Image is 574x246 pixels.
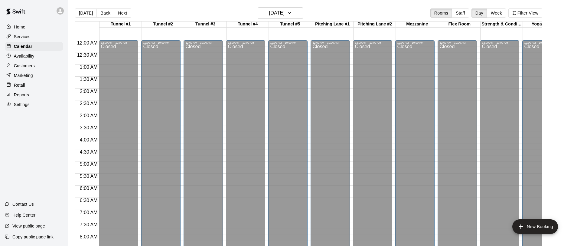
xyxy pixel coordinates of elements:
[269,22,311,27] div: Tunnel #5
[354,22,396,27] div: Pitching Lane #2
[452,8,469,18] button: Staff
[12,212,35,218] p: Help Center
[185,41,221,44] div: 12:00 AM – 10:00 AM
[508,8,542,18] button: Filter View
[5,90,63,99] a: Reports
[312,41,348,44] div: 12:00 AM – 10:00 AM
[355,41,390,44] div: 12:00 AM – 10:00 AM
[227,22,269,27] div: Tunnel #4
[76,40,99,45] span: 12:00 AM
[512,219,558,234] button: add
[12,223,45,229] p: View public page
[96,8,114,18] button: Back
[523,22,565,27] div: Yoga Studio
[14,72,33,78] p: Marketing
[471,8,487,18] button: Day
[5,81,63,90] a: Retail
[12,234,54,240] p: Copy public page link
[78,125,99,130] span: 3:30 AM
[482,41,517,44] div: 12:00 AM – 10:00 AM
[78,149,99,155] span: 4:30 AM
[78,101,99,106] span: 2:30 AM
[99,22,142,27] div: Tunnel #1
[5,100,63,109] a: Settings
[5,42,63,51] a: Calendar
[438,22,481,27] div: Flex Room
[78,113,99,118] span: 3:00 AM
[439,41,475,44] div: 12:00 AM – 10:00 AM
[75,8,97,18] button: [DATE]
[14,34,31,40] p: Services
[5,22,63,32] a: Home
[481,22,523,27] div: Strength & Conditioning
[228,41,263,44] div: 12:00 AM – 10:00 AM
[184,22,227,27] div: Tunnel #3
[396,22,438,27] div: Mezzanine
[5,61,63,70] a: Customers
[12,201,34,207] p: Contact Us
[269,9,285,17] h6: [DATE]
[14,43,32,49] p: Calendar
[78,77,99,82] span: 1:30 AM
[78,137,99,142] span: 4:00 AM
[78,161,99,167] span: 5:00 AM
[78,65,99,70] span: 1:00 AM
[14,101,30,108] p: Settings
[487,8,506,18] button: Week
[258,7,303,19] button: [DATE]
[14,53,34,59] p: Availability
[78,234,99,239] span: 8:00 AM
[5,52,63,61] a: Availability
[14,63,35,69] p: Customers
[114,8,131,18] button: Next
[5,71,63,80] a: Marketing
[78,222,99,227] span: 7:30 AM
[143,41,179,44] div: 12:00 AM – 10:00 AM
[430,8,452,18] button: Rooms
[311,22,354,27] div: Pitching Lane #1
[78,186,99,191] span: 6:00 AM
[78,89,99,94] span: 2:00 AM
[142,22,184,27] div: Tunnel #2
[270,41,306,44] div: 12:00 AM – 10:00 AM
[76,52,99,58] span: 12:30 AM
[5,32,63,41] a: Services
[14,82,25,88] p: Retail
[524,41,560,44] div: 12:00 AM – 10:00 AM
[78,210,99,215] span: 7:00 AM
[14,92,29,98] p: Reports
[101,41,136,44] div: 12:00 AM – 10:00 AM
[14,24,25,30] p: Home
[78,174,99,179] span: 5:30 AM
[78,198,99,203] span: 6:30 AM
[397,41,433,44] div: 12:00 AM – 10:00 AM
